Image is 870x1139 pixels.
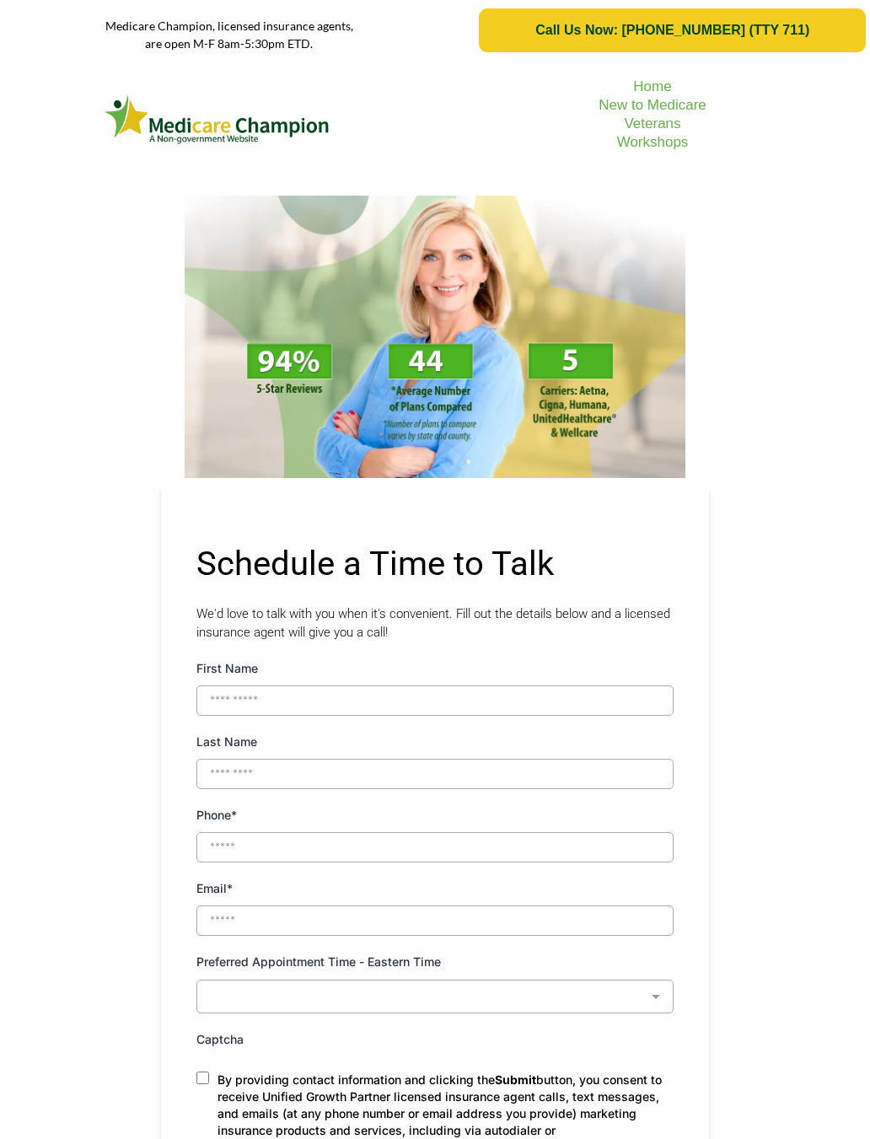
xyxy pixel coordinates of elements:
span: Call Us Now: [PHONE_NUMBER] (TTY 711) [535,23,809,38]
label: Phone [196,804,237,825]
a: Veterans [624,116,680,132]
p: Medicare Champion, licensed insurance agents, [4,17,454,35]
p: We'd love to talk with you when it's convenient. Fill out the details below and a licensed insura... [196,604,674,642]
p: Schedule a Time to Talk [196,539,674,589]
p: are open M-F 8am-5:30pm ETD. [4,35,454,52]
a: Home [633,78,671,94]
label: Last Name [196,731,257,752]
a: New to Medicare [599,97,706,113]
a: Call Us Now: 1-833-823-1990 (TTY 711) [479,8,866,52]
label: Email [196,878,233,899]
label: Captcha [196,1029,244,1050]
label: Preferred Appointment Time - Eastern Time [196,951,441,972]
a: Workshops [617,134,689,150]
strong: Submit [495,1072,536,1087]
label: First Name [196,658,258,679]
